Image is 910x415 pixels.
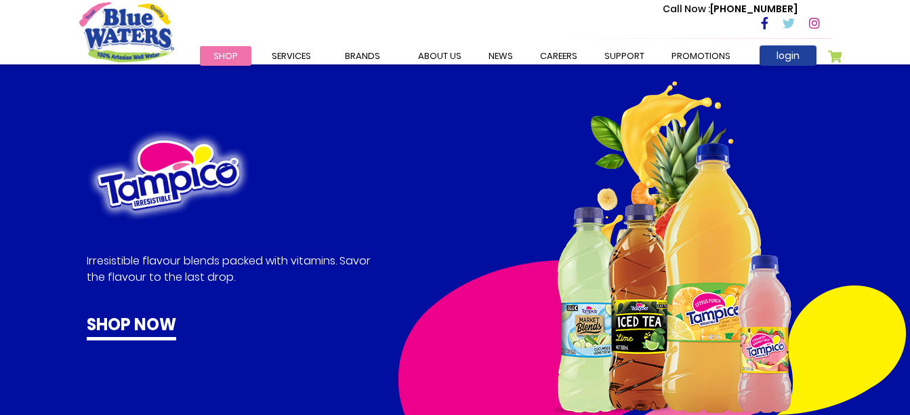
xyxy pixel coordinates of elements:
[87,253,373,285] p: Irresistible flavour blends packed with vitamins. Savor the flavour to the last drop.
[405,46,475,66] a: about us
[272,50,311,62] span: Services
[345,50,380,62] span: Brands
[213,50,238,62] span: Shop
[475,46,526,66] a: News
[663,2,710,16] span: Call Now :
[658,46,744,66] a: Promotions
[760,45,816,66] a: login
[79,2,174,62] a: store logo
[663,2,798,16] p: [PHONE_NUMBER]
[87,313,176,340] a: Shop now
[591,46,658,66] a: support
[87,129,251,221] img: product image
[526,46,591,66] a: careers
